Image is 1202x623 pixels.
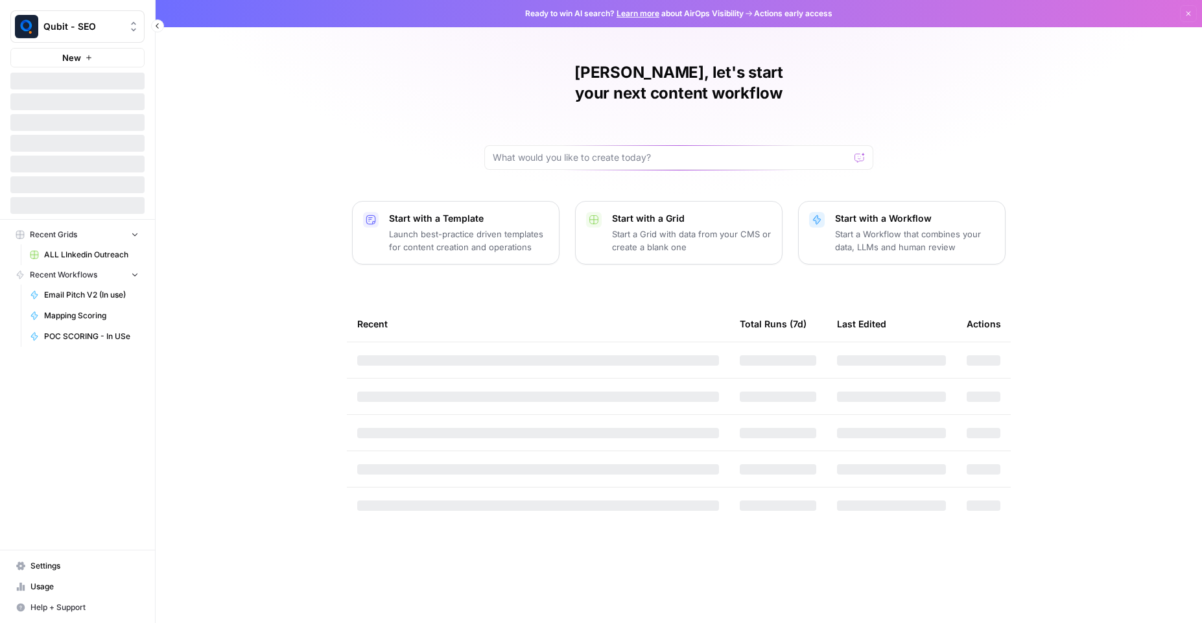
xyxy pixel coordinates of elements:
span: Usage [30,581,139,593]
button: Start with a TemplateLaunch best-practice driven templates for content creation and operations [352,201,560,264]
span: Settings [30,560,139,572]
button: New [10,48,145,67]
a: Learn more [617,8,659,18]
span: Actions early access [754,8,832,19]
a: POC SCORING - In USe [24,326,145,347]
p: Start with a Grid [612,212,772,225]
div: Actions [967,306,1001,342]
button: Workspace: Qubit - SEO [10,10,145,43]
input: What would you like to create today? [493,151,849,164]
a: Email Pitch V2 (In use) [24,285,145,305]
h1: [PERSON_NAME], let's start your next content workflow [484,62,873,104]
button: Start with a WorkflowStart a Workflow that combines your data, LLMs and human review [798,201,1006,264]
button: Start with a GridStart a Grid with data from your CMS or create a blank one [575,201,783,264]
button: Help + Support [10,597,145,618]
p: Start with a Template [389,212,548,225]
span: Recent Workflows [30,269,97,281]
span: Email Pitch V2 (In use) [44,289,139,301]
div: Total Runs (7d) [740,306,807,342]
span: New [62,51,81,64]
p: Start a Grid with data from your CMS or create a blank one [612,228,772,253]
span: Recent Grids [30,229,77,241]
a: Settings [10,556,145,576]
p: Launch best-practice driven templates for content creation and operations [389,228,548,253]
span: POC SCORING - In USe [44,331,139,342]
a: Usage [10,576,145,597]
img: Qubit - SEO Logo [15,15,38,38]
a: ALL LInkedin Outreach [24,244,145,265]
span: ALL LInkedin Outreach [44,249,139,261]
span: Mapping Scoring [44,310,139,322]
button: Recent Workflows [10,265,145,285]
button: Recent Grids [10,225,145,244]
span: Ready to win AI search? about AirOps Visibility [525,8,744,19]
div: Last Edited [837,306,886,342]
span: Help + Support [30,602,139,613]
p: Start a Workflow that combines your data, LLMs and human review [835,228,995,253]
div: Recent [357,306,719,342]
span: Qubit - SEO [43,20,122,33]
p: Start with a Workflow [835,212,995,225]
a: Mapping Scoring [24,305,145,326]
